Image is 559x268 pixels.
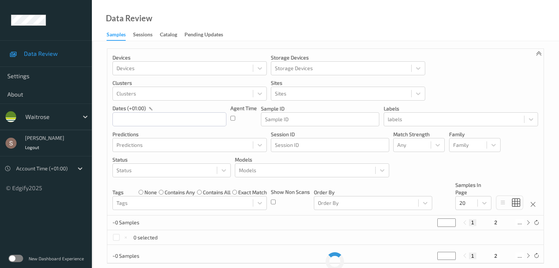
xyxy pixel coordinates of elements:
[112,105,146,112] p: dates (+01:00)
[107,30,133,41] a: Samples
[160,30,184,40] a: Catalog
[271,79,425,87] p: Sites
[133,31,153,40] div: Sessions
[112,219,168,226] p: ~0 Samples
[184,30,230,40] a: Pending Updates
[112,156,231,163] p: Status
[469,219,476,226] button: 1
[112,189,123,196] p: Tags
[393,131,445,138] p: Match Strength
[515,253,524,259] button: ...
[112,131,267,138] p: Predictions
[112,54,267,61] p: Devices
[271,131,389,138] p: Session ID
[384,105,538,112] p: labels
[107,31,126,41] div: Samples
[203,189,230,196] label: contains all
[469,253,476,259] button: 1
[106,15,152,22] div: Data Review
[184,31,223,40] div: Pending Updates
[230,105,257,112] p: Agent Time
[271,54,425,61] p: Storage Devices
[112,79,267,87] p: Clusters
[271,188,310,196] p: Show Non Scans
[112,252,168,260] p: ~0 Samples
[235,156,389,163] p: Models
[160,31,177,40] div: Catalog
[492,219,499,226] button: 2
[314,189,432,196] p: Order By
[449,131,501,138] p: Family
[133,30,160,40] a: Sessions
[238,189,267,196] label: exact match
[515,219,524,226] button: ...
[133,234,158,241] p: 0 selected
[492,253,499,259] button: 2
[165,189,195,196] label: contains any
[455,181,491,196] p: Samples In Page
[261,105,379,112] p: Sample ID
[144,189,157,196] label: none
